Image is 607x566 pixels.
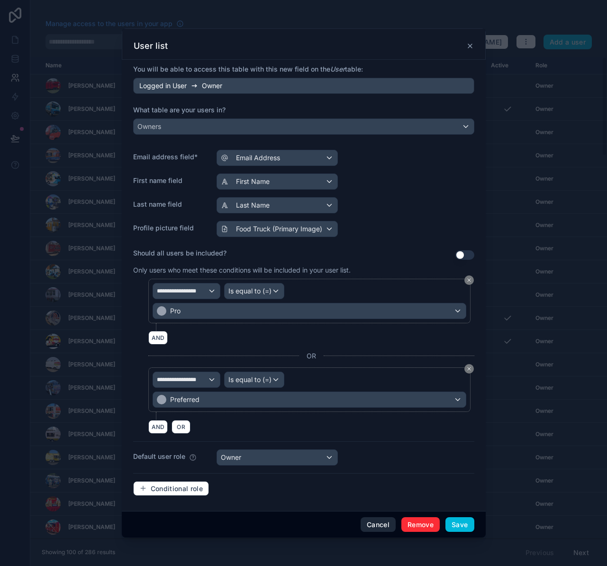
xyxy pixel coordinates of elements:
div: Owner [221,453,241,462]
button: Food Truck (Primary Image) [217,221,338,237]
button: Last Name [217,197,338,213]
button: Conditional role [133,481,209,496]
p: Only users who meet these conditions will be included in your user list. [133,265,474,275]
button: Preferred [153,392,466,408]
span: Pro [170,306,181,316]
span: Is equal to (=) [228,286,272,296]
span: Logged in User [139,81,187,91]
span: OR [175,423,187,430]
span: Is equal to (=) [228,375,272,384]
span: Last Name [236,201,270,210]
button: Save [445,517,474,532]
span: First Name [236,177,270,186]
span: Owners [137,122,161,131]
span: Food Truck (Primary Image) [236,224,322,234]
label: Default user role [133,452,185,461]
button: Email Address [217,150,338,166]
label: Should all users be included? [133,248,455,258]
label: First name field [133,176,209,185]
label: What table are your users in? [133,105,474,115]
span: You will be able to access this table with this new field on the table: [133,65,363,73]
span: Email Address [236,153,280,163]
button: First Name [217,173,338,190]
button: Cancel [361,517,396,532]
button: OR [172,420,190,434]
em: User [330,65,345,73]
button: AND [148,331,168,345]
button: Remove [401,517,440,532]
label: Last name field [133,200,209,209]
span: Preferred [170,395,199,404]
button: Is equal to (=) [224,372,284,388]
label: Email address field* [133,152,209,162]
span: Conditional role [151,484,203,493]
button: AND [148,420,168,434]
h3: User list [134,40,168,52]
span: Owner [202,81,222,91]
button: Pro [153,303,466,319]
button: Owner [217,449,338,466]
button: Is equal to (=) [224,283,284,299]
label: Profile picture field [133,223,209,233]
button: Owners [133,119,474,135]
span: OR [307,351,316,361]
